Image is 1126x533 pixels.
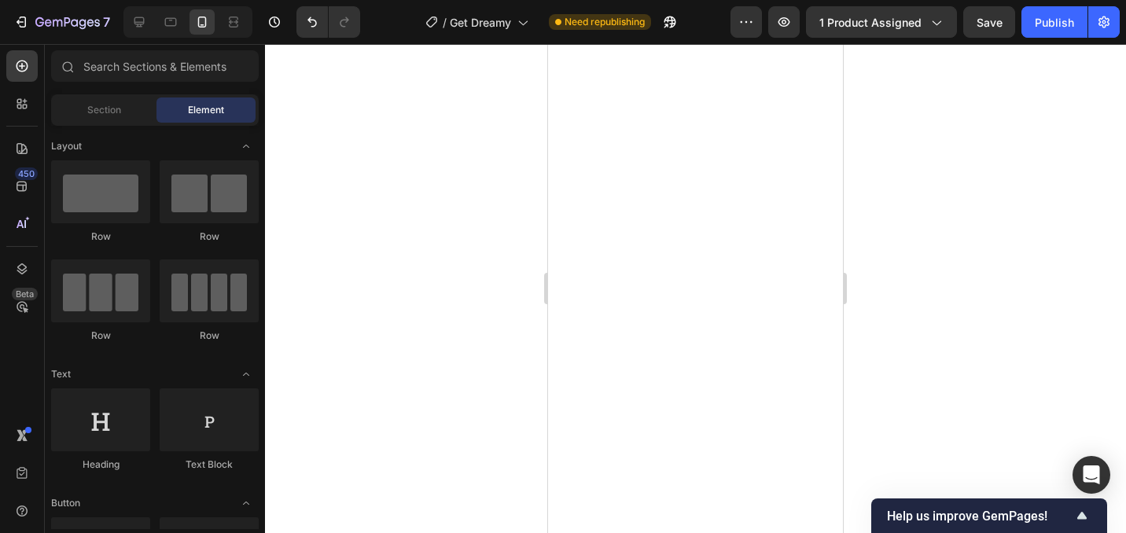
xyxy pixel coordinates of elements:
button: Publish [1021,6,1087,38]
div: Text Block [160,458,259,472]
div: Open Intercom Messenger [1073,456,1110,494]
div: 450 [15,167,38,180]
button: 1 product assigned [806,6,957,38]
span: Need republishing [565,15,645,29]
div: Heading [51,458,150,472]
div: Row [160,329,259,343]
div: Row [51,230,150,244]
div: Publish [1035,14,1074,31]
span: Toggle open [234,134,259,159]
iframe: Design area [548,44,843,533]
button: Show survey - Help us improve GemPages! [887,506,1091,525]
div: Beta [12,288,38,300]
button: Save [963,6,1015,38]
div: Undo/Redo [296,6,360,38]
span: Toggle open [234,362,259,387]
p: 7 [103,13,110,31]
span: Get Dreamy [450,14,511,31]
input: Search Sections & Elements [51,50,259,82]
span: Layout [51,139,82,153]
div: Row [160,230,259,244]
span: Text [51,367,71,381]
div: Row [51,329,150,343]
span: Save [977,16,1003,29]
span: Toggle open [234,491,259,516]
span: Button [51,496,80,510]
span: Element [188,103,224,117]
span: / [443,14,447,31]
span: 1 product assigned [819,14,922,31]
span: Section [87,103,121,117]
span: Help us improve GemPages! [887,509,1073,524]
button: 7 [6,6,117,38]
